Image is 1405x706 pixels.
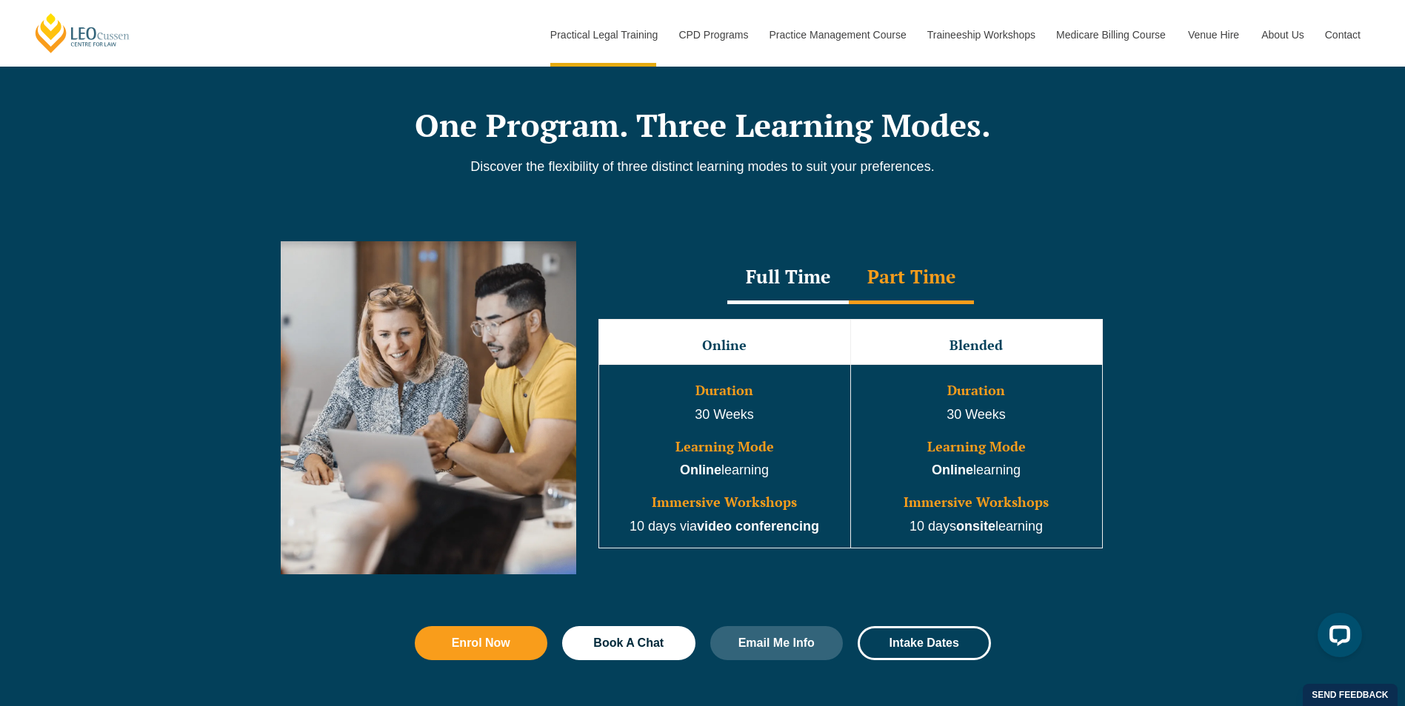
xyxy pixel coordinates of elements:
[852,440,1101,454] h3: Learning Mode
[593,637,664,649] span: Book A Chat
[562,626,695,660] a: Book A Chat
[858,626,991,660] a: Intake Dates
[415,626,548,660] a: Enrol Now
[1314,3,1372,67] a: Contact
[667,3,758,67] a: CPD Programs
[758,3,916,67] a: Practice Management Course
[281,158,1125,175] p: Discover the flexibility of three distinct learning modes to suit your preferences.
[1306,607,1368,669] iframe: LiveChat chat widget
[710,626,844,660] a: Email Me Info
[601,383,849,398] h3: Duration
[601,440,849,454] h3: Learning Mode
[601,495,849,510] h3: Immersive Workshops
[852,461,1101,480] p: learning
[852,517,1101,537] p: 10 days learning
[1045,3,1177,67] a: Medicare Billing Course
[852,383,1101,398] h3: Duration
[849,252,974,304] div: Part Time
[890,637,959,649] span: Intake Dates
[601,406,849,425] p: 30 Weeks
[916,3,1045,67] a: Traineeship Workshops
[601,517,849,537] p: 10 days via
[852,495,1101,510] h3: Immersive Workshops
[697,519,819,534] strong: video conferencing
[727,252,849,304] div: Full Time
[852,338,1101,353] h3: Blended
[601,338,849,353] h3: Online
[680,463,721,477] strong: Online
[932,463,973,477] strong: Online
[956,519,995,534] strong: onsite
[281,107,1125,144] h2: One Program. Three Learning Modes.
[33,12,132,54] a: [PERSON_NAME] Centre for Law
[601,461,849,480] p: learning
[539,3,668,67] a: Practical Legal Training
[452,637,510,649] span: Enrol Now
[738,637,815,649] span: Email Me Info
[1250,3,1314,67] a: About Us
[852,406,1101,425] p: 30 Weeks
[1177,3,1250,67] a: Venue Hire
